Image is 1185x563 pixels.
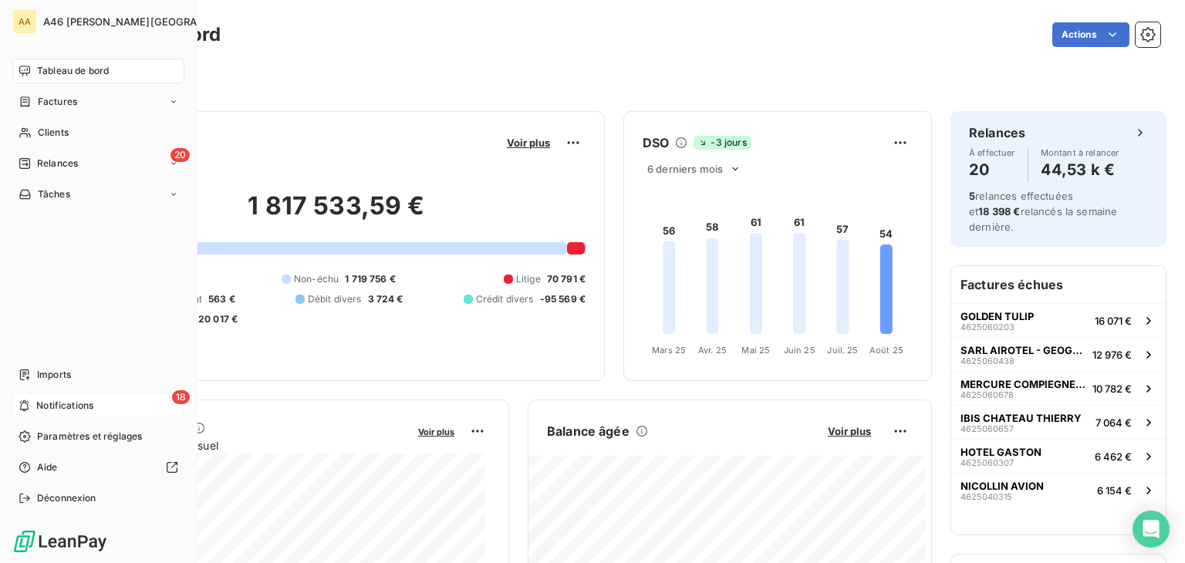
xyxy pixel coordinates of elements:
span: Voir plus [418,426,454,437]
button: Voir plus [823,424,876,438]
span: Clients [38,126,69,140]
a: 20Relances [12,151,184,176]
span: HOTEL GASTON [960,446,1042,458]
span: GOLDEN TULIP [960,310,1034,322]
tspan: Avr. 25 [698,345,727,356]
a: Paramètres et réglages [12,424,184,449]
span: 7 064 € [1096,416,1132,429]
tspan: Juin 25 [784,345,815,356]
span: 3 724 € [368,292,403,306]
span: Chiffre d'affaires mensuel [87,437,407,453]
span: Tableau de bord [37,64,109,78]
span: -95 569 € [540,292,586,306]
span: A46 [PERSON_NAME][GEOGRAPHIC_DATA] [43,15,256,28]
span: 6 154 € [1097,484,1132,497]
span: 6 derniers mois [647,163,723,175]
h6: Relances [969,123,1025,142]
span: 4625060678 [960,390,1014,399]
span: 4625040315 [960,492,1012,501]
span: À effectuer [969,148,1015,157]
span: Non-échu [294,272,339,286]
span: -3 jours [694,136,751,150]
a: Aide [12,455,184,480]
span: 20 [170,148,190,162]
a: Imports [12,362,184,387]
span: Crédit divers [476,292,534,306]
a: Tableau de bord [12,59,184,83]
a: Factures [12,89,184,114]
button: SARL AIROTEL - GEOGRAPHOTEL462506043812 976 € [951,337,1166,371]
span: Relances [37,157,78,170]
img: Logo LeanPay [12,529,108,554]
span: IBIS CHATEAU THIERRY [960,412,1082,424]
h4: 20 [969,157,1015,182]
a: Clients [12,120,184,145]
span: Voir plus [828,425,871,437]
span: Paramètres et réglages [37,430,142,443]
span: 4625060438 [960,356,1015,366]
span: Litige [516,272,541,286]
span: relances effectuées et relancés la semaine dernière. [969,190,1117,233]
span: Montant à relancer [1041,148,1119,157]
h6: Factures échues [951,266,1166,303]
span: 4625060203 [960,322,1015,332]
button: HOTEL GASTON46250603076 462 € [951,439,1166,473]
span: Débit divers [308,292,362,306]
div: Open Intercom Messenger [1133,511,1170,548]
h4: 44,53 k € [1041,157,1119,182]
span: Voir plus [507,137,550,149]
h6: Balance âgée [547,422,630,440]
button: Voir plus [414,424,459,438]
span: NICOLLIN AVION [960,480,1044,492]
span: 1 719 756 € [345,272,396,286]
button: MERCURE COMPIEGNE - STGHC462506067810 782 € [951,371,1166,405]
span: 12 976 € [1092,349,1132,361]
tspan: Juil. 25 [827,345,858,356]
span: 4625060307 [960,458,1014,467]
span: Tâches [38,187,70,201]
span: 18 [172,390,190,404]
span: Imports [37,368,71,382]
span: 6 462 € [1095,450,1132,463]
button: IBIS CHATEAU THIERRY46250606577 064 € [951,405,1166,439]
button: NICOLLIN AVION46250403156 154 € [951,473,1166,507]
tspan: Mars 25 [652,345,686,356]
tspan: Août 25 [869,345,903,356]
span: Aide [37,460,58,474]
span: 70 791 € [547,272,586,286]
span: Factures [38,95,77,109]
a: Tâches [12,182,184,207]
span: 16 071 € [1095,315,1132,327]
button: Actions [1052,22,1129,47]
span: 4625060657 [960,424,1014,433]
h2: 1 817 533,59 € [87,190,586,237]
span: Notifications [36,399,93,413]
span: MERCURE COMPIEGNE - STGHC [960,378,1086,390]
span: 5 [969,190,975,202]
button: GOLDEN TULIP462506020316 071 € [951,303,1166,337]
button: Voir plus [502,136,555,150]
span: 10 782 € [1092,383,1132,395]
div: AA [12,9,37,34]
tspan: Mai 25 [741,345,770,356]
span: Déconnexion [37,491,96,505]
span: -20 017 € [194,312,238,326]
span: 18 398 € [978,205,1020,217]
span: SARL AIROTEL - GEOGRAPHOTEL [960,344,1086,356]
span: 563 € [208,292,235,306]
h6: DSO [643,133,669,152]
